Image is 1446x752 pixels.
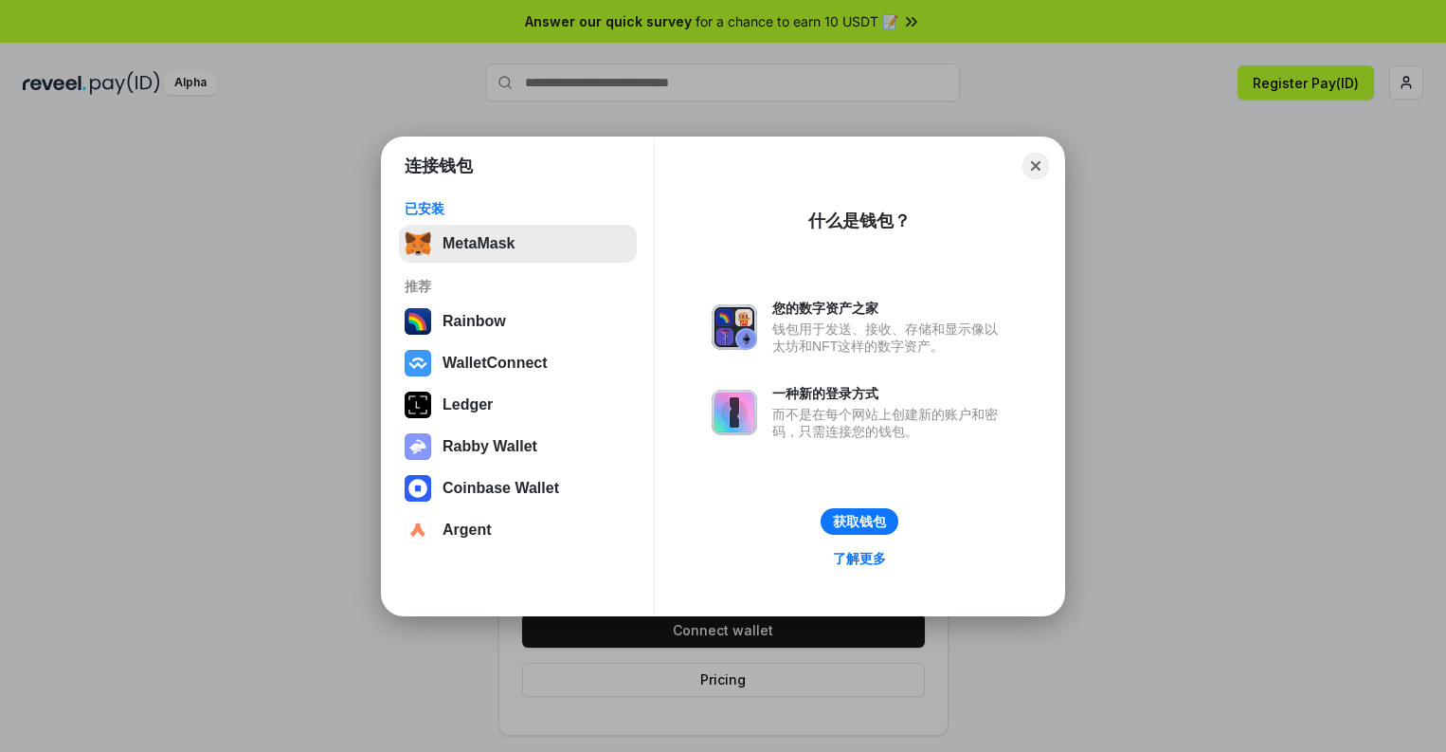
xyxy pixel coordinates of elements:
img: svg+xml,%3Csvg%20xmlns%3D%22http%3A%2F%2Fwww.w3.org%2F2000%2Fsvg%22%20width%3D%2228%22%20height%3... [405,392,431,418]
button: Close [1022,153,1049,179]
div: 您的数字资产之家 [772,300,1007,317]
img: svg+xml,%3Csvg%20width%3D%22120%22%20height%3D%22120%22%20viewBox%3D%220%200%20120%20120%22%20fil... [405,308,431,335]
button: Argent [399,511,637,549]
div: Ledger [443,396,493,413]
div: Argent [443,522,492,539]
div: 而不是在每个网站上创建新的账户和密码，只需连接您的钱包。 [772,406,1007,440]
h1: 连接钱包 [405,155,473,177]
button: WalletConnect [399,344,637,382]
button: Coinbase Wallet [399,469,637,507]
div: 一种新的登录方式 [772,385,1007,402]
img: svg+xml,%3Csvg%20width%3D%2228%22%20height%3D%2228%22%20viewBox%3D%220%200%2028%2028%22%20fill%3D... [405,350,431,376]
img: svg+xml,%3Csvg%20width%3D%2228%22%20height%3D%2228%22%20viewBox%3D%220%200%2028%2028%22%20fill%3D... [405,517,431,543]
img: svg+xml,%3Csvg%20width%3D%2228%22%20height%3D%2228%22%20viewBox%3D%220%200%2028%2028%22%20fill%3D... [405,475,431,502]
img: svg+xml,%3Csvg%20xmlns%3D%22http%3A%2F%2Fwww.w3.org%2F2000%2Fsvg%22%20fill%3D%22none%22%20viewBox... [712,304,757,350]
div: 了解更多 [833,550,886,567]
button: MetaMask [399,225,637,263]
div: 什么是钱包？ [808,210,911,232]
div: 已安装 [405,200,631,217]
div: Rabby Wallet [443,438,537,455]
button: Rabby Wallet [399,428,637,466]
div: WalletConnect [443,355,548,372]
div: 推荐 [405,278,631,295]
button: Ledger [399,386,637,424]
div: 获取钱包 [833,513,886,530]
img: svg+xml,%3Csvg%20xmlns%3D%22http%3A%2F%2Fwww.w3.org%2F2000%2Fsvg%22%20fill%3D%22none%22%20viewBox... [405,433,431,460]
button: Rainbow [399,303,637,340]
div: Coinbase Wallet [443,480,559,497]
button: 获取钱包 [821,508,898,535]
div: MetaMask [443,235,515,252]
a: 了解更多 [822,546,897,571]
div: Rainbow [443,313,506,330]
img: svg+xml,%3Csvg%20xmlns%3D%22http%3A%2F%2Fwww.w3.org%2F2000%2Fsvg%22%20fill%3D%22none%22%20viewBox... [712,390,757,435]
div: 钱包用于发送、接收、存储和显示像以太坊和NFT这样的数字资产。 [772,321,1007,355]
img: svg+xml,%3Csvg%20fill%3D%22none%22%20height%3D%2233%22%20viewBox%3D%220%200%2035%2033%22%20width%... [405,230,431,257]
